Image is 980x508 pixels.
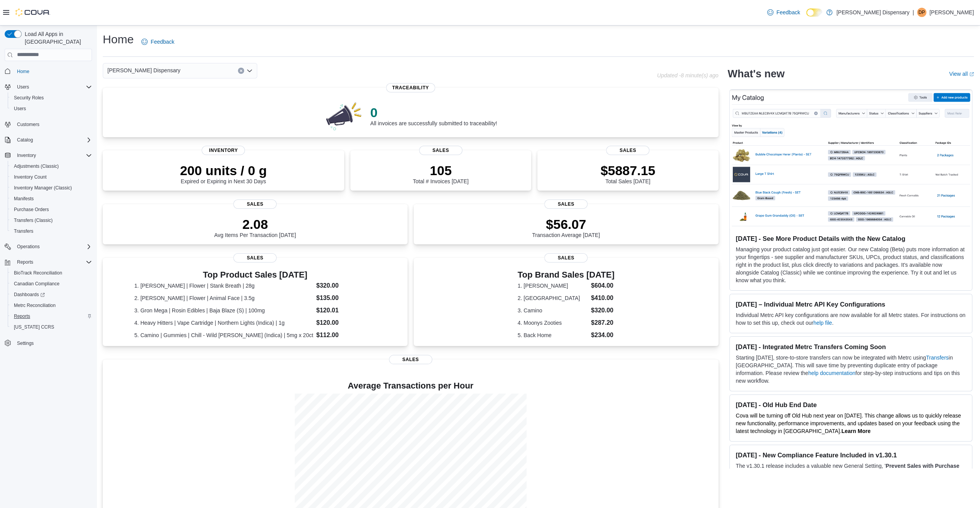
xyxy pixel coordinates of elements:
[544,199,588,209] span: Sales
[17,152,36,159] span: Inventory
[917,8,926,17] div: Dipalibahen Patel
[14,257,92,267] span: Reports
[8,226,95,237] button: Transfers
[14,270,62,276] span: BioTrack Reconciliation
[11,205,92,214] span: Purchase Orders
[736,413,961,434] span: Cova will be turning off Old Hub next year on [DATE]. This change allows us to quickly release ne...
[736,343,966,351] h3: [DATE] - Integrated Metrc Transfers Coming Soon
[11,162,62,171] a: Adjustments (Classic)
[8,311,95,322] button: Reports
[386,83,435,92] span: Traceability
[518,282,588,290] dt: 1. [PERSON_NAME]
[11,279,92,288] span: Canadian Compliance
[14,313,30,319] span: Reports
[14,242,92,251] span: Operations
[11,183,92,193] span: Inventory Manager (Classic)
[8,289,95,300] a: Dashboards
[11,268,65,278] a: BioTrack Reconciliation
[591,331,615,340] dd: $234.00
[2,337,95,348] button: Settings
[591,293,615,303] dd: $410.00
[8,322,95,332] button: [US_STATE] CCRS
[11,216,92,225] span: Transfers (Classic)
[11,162,92,171] span: Adjustments (Classic)
[14,135,92,145] span: Catalog
[151,38,174,46] span: Feedback
[138,34,177,49] a: Feedback
[518,319,588,327] dt: 4. Moonys Zooties
[180,163,267,178] p: 200 units / 0 g
[413,163,469,184] div: Total # Invoices [DATE]
[134,282,313,290] dt: 1. [PERSON_NAME] | Flower | Stank Breath | 28g
[14,206,49,213] span: Purchase Orders
[736,401,966,409] h3: [DATE] - Old Hub End Date
[202,146,245,155] span: Inventory
[736,462,966,493] p: The v1.30.1 release includes a valuable new General Setting, ' ', which prevents sales when produ...
[532,216,600,238] div: Transaction Average [DATE]
[8,161,95,172] button: Adjustments (Classic)
[841,428,870,434] a: Learn More
[8,172,95,182] button: Inventory Count
[11,216,56,225] a: Transfers (Classic)
[134,331,313,339] dt: 5. Camino | Gummies | Chill - Wild [PERSON_NAME] (Indica) | 5mg x 20ct
[657,72,718,78] p: Updated -8 minute(s) ago
[518,294,588,302] dt: 2. [GEOGRAPHIC_DATA]
[591,281,615,290] dd: $604.00
[14,281,59,287] span: Canadian Compliance
[806,9,822,17] input: Dark Mode
[2,150,95,161] button: Inventory
[8,92,95,103] button: Security Roles
[2,135,95,145] button: Catalog
[14,151,39,160] button: Inventory
[813,320,832,326] a: help file
[14,120,42,129] a: Customers
[518,331,588,339] dt: 5. Back Home
[8,278,95,289] button: Canadian Compliance
[14,163,59,169] span: Adjustments (Classic)
[736,235,966,242] h3: [DATE] - See More Product Details with the New Catalog
[22,30,92,46] span: Load All Apps in [GEOGRAPHIC_DATA]
[912,8,914,17] p: |
[8,300,95,311] button: Metrc Reconciliation
[808,370,855,376] a: help documentation
[14,119,92,129] span: Customers
[929,8,974,17] p: [PERSON_NAME]
[14,324,54,330] span: [US_STATE] CCRS
[103,32,134,47] h1: Home
[134,270,376,280] h3: Top Product Sales [DATE]
[11,194,37,203] a: Manifests
[11,172,92,182] span: Inventory Count
[233,199,277,209] span: Sales
[14,67,32,76] a: Home
[14,151,92,160] span: Inventory
[926,355,949,361] a: Transfers
[836,8,909,17] p: [PERSON_NAME] Dispensary
[11,194,92,203] span: Manifests
[2,241,95,252] button: Operations
[11,93,92,102] span: Security Roles
[14,82,92,92] span: Users
[316,306,376,315] dd: $120.01
[600,163,655,178] p: $5887.15
[591,306,615,315] dd: $320.00
[11,290,92,299] span: Dashboards
[606,146,649,155] span: Sales
[2,66,95,77] button: Home
[14,302,56,309] span: Metrc Reconciliation
[11,268,92,278] span: BioTrack Reconciliation
[11,93,47,102] a: Security Roles
[134,319,313,327] dt: 4. Heavy Hitters | Vape Cartridge | Northern Lights (Indica) | 1g
[11,183,75,193] a: Inventory Manager (Classic)
[14,82,32,92] button: Users
[11,301,92,310] span: Metrc Reconciliation
[11,104,92,113] span: Users
[370,105,497,126] div: All invoices are successfully submitted to traceability!
[764,5,803,20] a: Feedback
[776,9,800,16] span: Feedback
[919,8,925,17] span: DP
[324,100,364,131] img: 0
[11,227,92,236] span: Transfers
[11,301,59,310] a: Metrc Reconciliation
[8,103,95,114] button: Users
